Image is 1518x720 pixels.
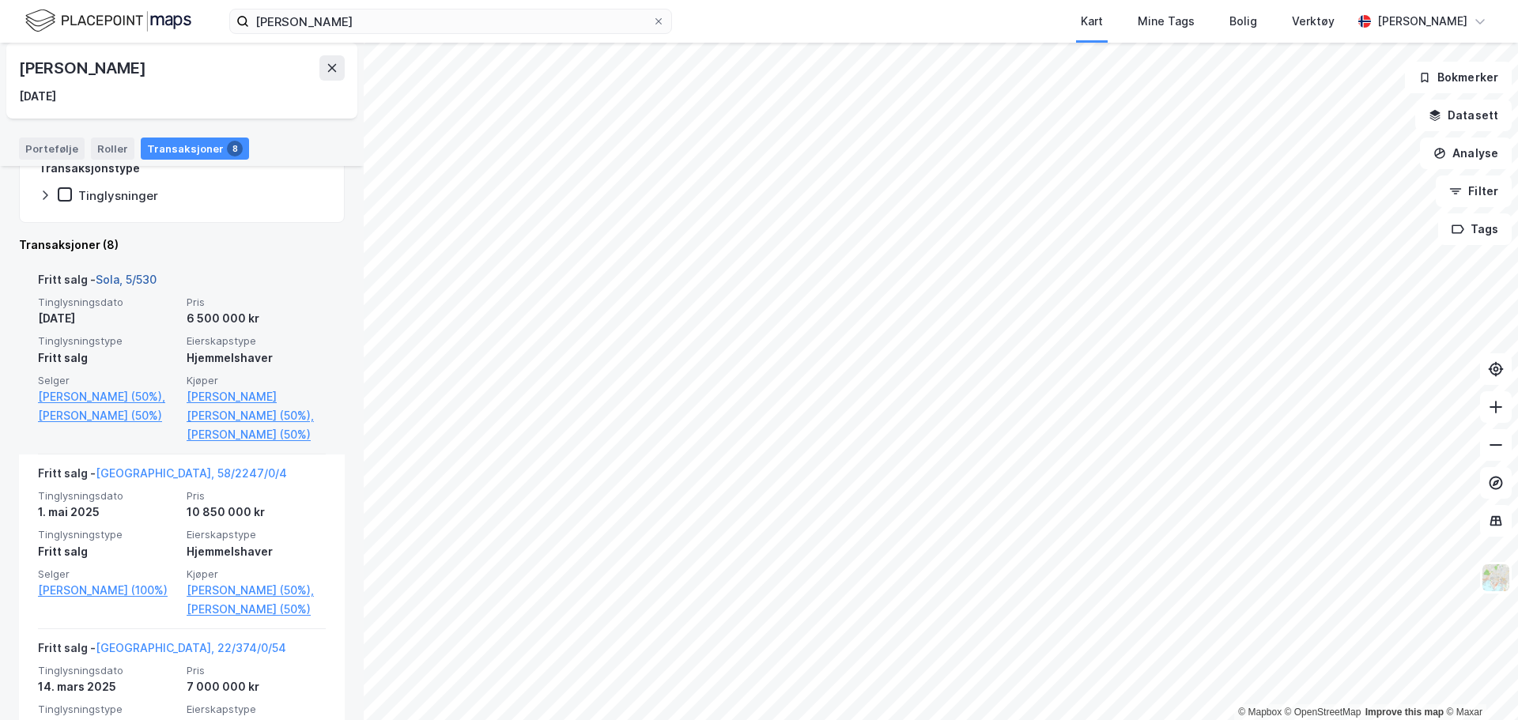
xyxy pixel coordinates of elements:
[1439,644,1518,720] iframe: Chat Widget
[1229,12,1257,31] div: Bolig
[91,138,134,160] div: Roller
[38,567,177,581] span: Selger
[1420,138,1512,169] button: Analyse
[38,387,177,406] a: [PERSON_NAME] (50%),
[1415,100,1512,131] button: Datasett
[38,581,177,600] a: [PERSON_NAME] (100%)
[19,87,56,106] div: [DATE]
[19,55,149,81] div: [PERSON_NAME]
[38,464,287,489] div: Fritt salg -
[1292,12,1335,31] div: Verktøy
[38,528,177,541] span: Tinglysningstype
[38,349,177,368] div: Fritt salg
[187,600,326,619] a: [PERSON_NAME] (50%)
[19,236,345,254] div: Transaksjoner (8)
[19,138,85,160] div: Portefølje
[1081,12,1103,31] div: Kart
[38,309,177,328] div: [DATE]
[249,9,652,33] input: Søk på adresse, matrikkel, gårdeiere, leietakere eller personer
[38,296,177,309] span: Tinglysningsdato
[1481,563,1511,593] img: Z
[187,677,326,696] div: 7 000 000 kr
[38,703,177,716] span: Tinglysningstype
[187,528,326,541] span: Eierskapstype
[227,141,243,156] div: 8
[187,489,326,503] span: Pris
[187,425,326,444] a: [PERSON_NAME] (50%)
[38,639,286,664] div: Fritt salg -
[1365,707,1444,718] a: Improve this map
[38,374,177,387] span: Selger
[187,349,326,368] div: Hjemmelshaver
[187,374,326,387] span: Kjøper
[1138,12,1195,31] div: Mine Tags
[187,703,326,716] span: Eierskapstype
[25,7,191,35] img: logo.f888ab2527a4732fd821a326f86c7f29.svg
[187,334,326,348] span: Eierskapstype
[141,138,249,160] div: Transaksjoner
[38,677,177,696] div: 14. mars 2025
[38,334,177,348] span: Tinglysningstype
[78,188,158,203] div: Tinglysninger
[1438,213,1512,245] button: Tags
[187,567,326,581] span: Kjøper
[38,503,177,522] div: 1. mai 2025
[38,489,177,503] span: Tinglysningsdato
[187,387,326,425] a: [PERSON_NAME] [PERSON_NAME] (50%),
[96,641,286,654] a: [GEOGRAPHIC_DATA], 22/374/0/54
[1377,12,1467,31] div: [PERSON_NAME]
[39,159,140,178] div: Transaksjonstype
[96,273,157,286] a: Sola, 5/530
[1238,707,1282,718] a: Mapbox
[187,296,326,309] span: Pris
[38,664,177,677] span: Tinglysningsdato
[1285,707,1361,718] a: OpenStreetMap
[38,542,177,561] div: Fritt salg
[96,466,287,480] a: [GEOGRAPHIC_DATA], 58/2247/0/4
[187,309,326,328] div: 6 500 000 kr
[187,542,326,561] div: Hjemmelshaver
[187,503,326,522] div: 10 850 000 kr
[187,581,326,600] a: [PERSON_NAME] (50%),
[187,664,326,677] span: Pris
[1436,175,1512,207] button: Filter
[38,406,177,425] a: [PERSON_NAME] (50%)
[1405,62,1512,93] button: Bokmerker
[38,270,157,296] div: Fritt salg -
